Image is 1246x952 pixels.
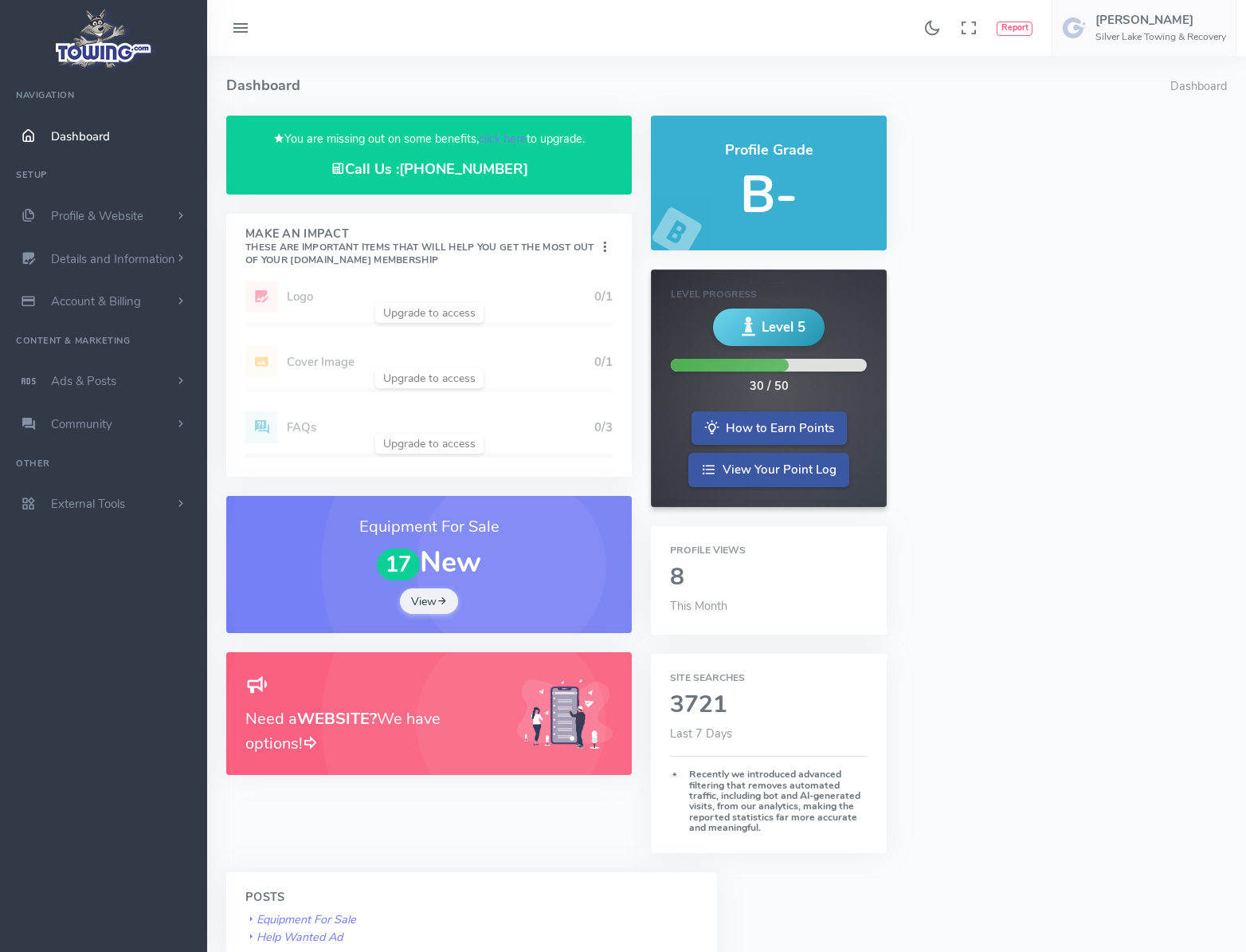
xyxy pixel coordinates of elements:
[245,130,613,148] p: You are missing out on some benefits, to upgrade.
[692,411,847,446] a: How to Earn Points
[670,565,868,591] h2: 8
[1095,14,1226,26] h5: [PERSON_NAME]
[1062,15,1087,41] img: user-image
[1170,78,1227,96] li: Dashboard
[51,373,116,389] span: Ads & Posts
[1095,32,1226,42] h6: Silver Lake Towing & Recovery
[479,131,527,147] a: click here
[51,293,141,309] span: Account & Billing
[762,317,805,337] span: Level 5
[245,547,613,580] h1: New
[750,378,789,395] div: 30 / 50
[51,208,143,224] span: Profile & Website
[51,251,175,267] span: Details and Information
[226,56,1170,116] h4: Dashboard
[670,692,868,718] h2: 3721
[670,545,868,556] h6: Profile Views
[245,911,356,927] a: Equipment For Sale
[399,159,528,179] a: [PHONE_NUMBER]
[245,891,698,904] h4: Posts
[51,416,112,432] span: Community
[377,549,420,581] span: 17
[400,588,459,614] a: View
[517,679,613,749] img: Generic placeholder image
[688,453,849,487] a: View Your Point Log
[670,143,868,159] h4: Profile Grade
[51,496,125,512] span: External Tools
[245,929,343,945] a: Help Wanted Ad
[245,228,597,266] h4: Make An Impact
[245,161,613,178] h4: Call Us :
[245,707,498,756] h3: Need a We have options!
[670,673,868,683] h6: Site Searches
[245,515,613,539] h3: Equipment For Sale
[670,167,868,223] h5: B-
[297,708,377,730] b: WEBSITE?
[245,241,594,266] small: These are important items that will help you get the most out of your [DOMAIN_NAME] Membership
[670,769,868,834] h6: Recently we introduced advanced filtering that removes automated traffic, including bot and AI-ge...
[50,5,158,73] img: logo
[51,128,110,144] span: Dashboard
[670,726,732,742] span: Last 7 Days
[670,598,727,614] span: This Month
[997,22,1032,36] button: Report
[671,289,867,300] h6: Level Progress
